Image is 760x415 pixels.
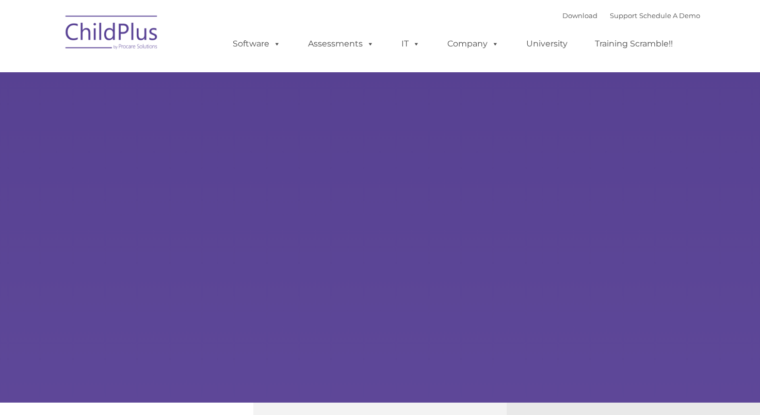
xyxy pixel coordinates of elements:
[222,34,291,54] a: Software
[610,11,637,20] a: Support
[60,8,164,60] img: ChildPlus by Procare Solutions
[437,34,509,54] a: Company
[562,11,700,20] font: |
[298,34,384,54] a: Assessments
[562,11,597,20] a: Download
[391,34,430,54] a: IT
[516,34,578,54] a: University
[585,34,683,54] a: Training Scramble!!
[639,11,700,20] a: Schedule A Demo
